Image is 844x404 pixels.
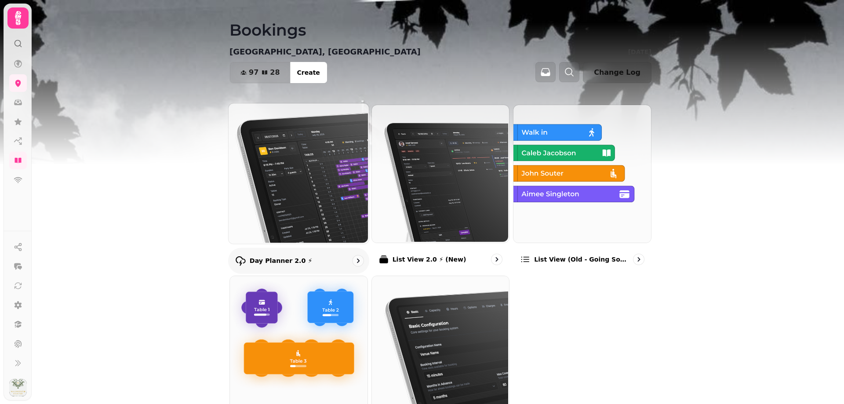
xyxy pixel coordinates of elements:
[9,379,27,397] img: User avatar
[513,104,650,242] img: List view (Old - going soon)
[230,62,291,83] button: 9728
[229,46,421,58] p: [GEOGRAPHIC_DATA], [GEOGRAPHIC_DATA]
[628,47,651,56] p: [DATE]
[228,102,368,243] img: Day Planner 2.0 ⚡
[228,103,369,273] a: Day Planner 2.0 ⚡Day Planner 2.0 ⚡
[250,256,313,265] p: Day Planner 2.0 ⚡
[249,69,258,76] span: 97
[583,62,651,83] button: Change Log
[297,69,320,76] span: Create
[7,379,29,397] button: User avatar
[492,255,501,264] svg: go to
[393,255,466,264] p: List View 2.0 ⚡ (New)
[513,105,651,272] a: List view (Old - going soon)List view (Old - going soon)
[534,255,629,264] p: List view (Old - going soon)
[353,256,362,265] svg: go to
[290,62,327,83] button: Create
[594,69,640,76] span: Change Log
[371,104,509,242] img: List View 2.0 ⚡ (New)
[371,105,510,272] a: List View 2.0 ⚡ (New)List View 2.0 ⚡ (New)
[270,69,280,76] span: 28
[634,255,643,264] svg: go to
